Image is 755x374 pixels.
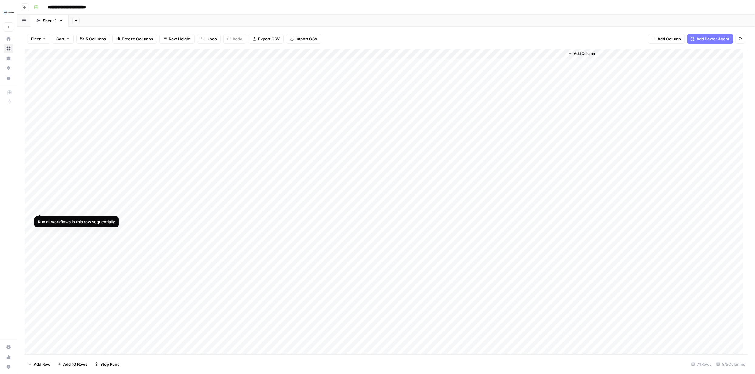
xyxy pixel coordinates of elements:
[658,36,681,42] span: Add Column
[4,7,15,18] img: FYidoctors Logo
[714,359,748,369] div: 5/5 Columns
[86,36,106,42] span: 5 Columns
[233,36,242,42] span: Redo
[169,36,191,42] span: Row Height
[31,36,41,42] span: Filter
[16,16,67,21] div: Domain: [DOMAIN_NAME]
[112,34,157,44] button: Freeze Columns
[4,44,13,53] a: Browse
[91,359,123,369] button: Stop Runs
[53,34,74,44] button: Sort
[76,34,110,44] button: 5 Columns
[286,34,321,44] button: Import CSV
[207,36,217,42] span: Undo
[18,35,22,40] img: tab_domain_overview_orange.svg
[38,219,115,225] div: Run all workflows in this row sequentially
[63,361,87,367] span: Add 10 Rows
[689,359,714,369] div: 74 Rows
[687,34,733,44] button: Add Power Agent
[4,73,13,83] a: Your Data
[4,362,13,372] button: Help + Support
[223,34,246,44] button: Redo
[17,10,30,15] div: v 4.0.25
[4,342,13,352] a: Settings
[4,34,13,44] a: Home
[197,34,221,44] button: Undo
[159,34,195,44] button: Row Height
[10,10,15,15] img: logo_orange.svg
[122,36,153,42] span: Freeze Columns
[566,50,597,58] button: Add Column
[34,361,50,367] span: Add Row
[56,36,64,42] span: Sort
[54,359,91,369] button: Add 10 Rows
[4,352,13,362] a: Usage
[27,34,50,44] button: Filter
[4,63,13,73] a: Opportunities
[574,51,595,57] span: Add Column
[25,359,54,369] button: Add Row
[68,36,100,40] div: Keywords by Traffic
[31,15,69,27] a: Sheet 1
[100,361,119,367] span: Stop Runs
[258,36,280,42] span: Export CSV
[648,34,685,44] button: Add Column
[61,35,66,40] img: tab_keywords_by_traffic_grey.svg
[24,36,54,40] div: Domain Overview
[696,36,729,42] span: Add Power Agent
[43,18,57,24] div: Sheet 1
[10,16,15,21] img: website_grey.svg
[249,34,284,44] button: Export CSV
[4,5,13,20] button: Workspace: FYidoctors
[4,53,13,63] a: Insights
[296,36,317,42] span: Import CSV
